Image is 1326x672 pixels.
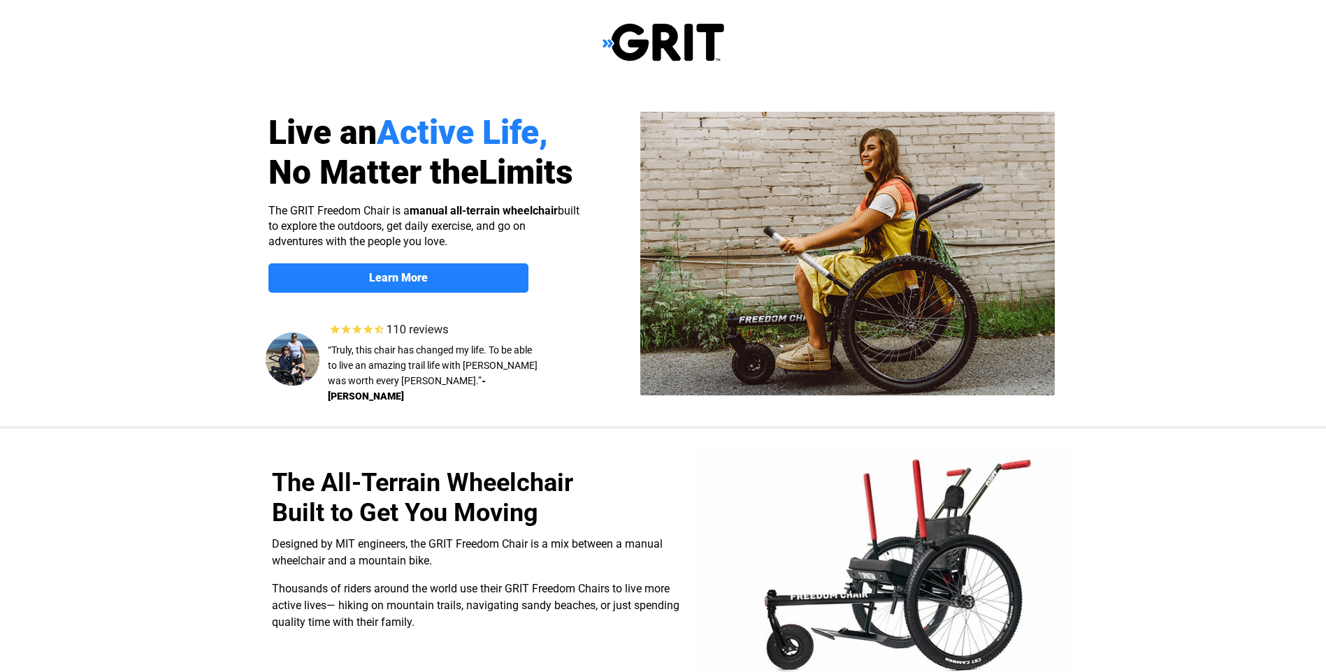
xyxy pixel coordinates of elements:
span: “Truly, this chair has changed my life. To be able to live an amazing trail life with [PERSON_NAM... [328,344,538,386]
span: The All-Terrain Wheelchair Built to Get You Moving [272,468,573,527]
span: The GRIT Freedom Chair is a built to explore the outdoors, get daily exercise, and go on adventur... [268,204,579,248]
span: No Matter the [268,152,479,192]
span: Thousands of riders around the world use their GRIT Freedom Chairs to live more active lives— hik... [272,582,679,629]
strong: Learn More [369,271,428,284]
a: Learn More [268,263,528,293]
span: Live an [268,112,377,152]
span: Limits [479,152,573,192]
span: Active Life, [377,112,548,152]
span: Designed by MIT engineers, the GRIT Freedom Chair is a mix between a manual wheelchair and a moun... [272,537,663,567]
strong: manual all-terrain wheelchair [410,204,558,217]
